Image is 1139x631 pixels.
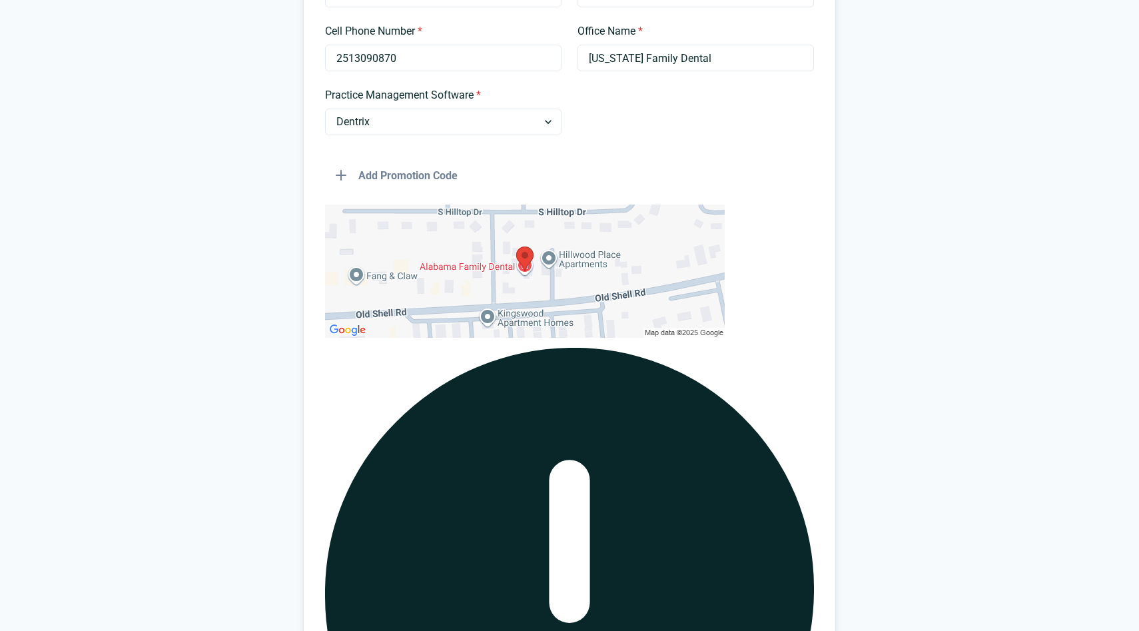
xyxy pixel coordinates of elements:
label: Cell Phone Number [325,23,554,39]
input: Type your office name and address [577,45,814,71]
img: Selected Place [325,205,725,338]
label: Office Name [577,23,806,39]
label: Practice Management Software [325,87,554,103]
button: Add Promotion Code [325,162,468,189]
